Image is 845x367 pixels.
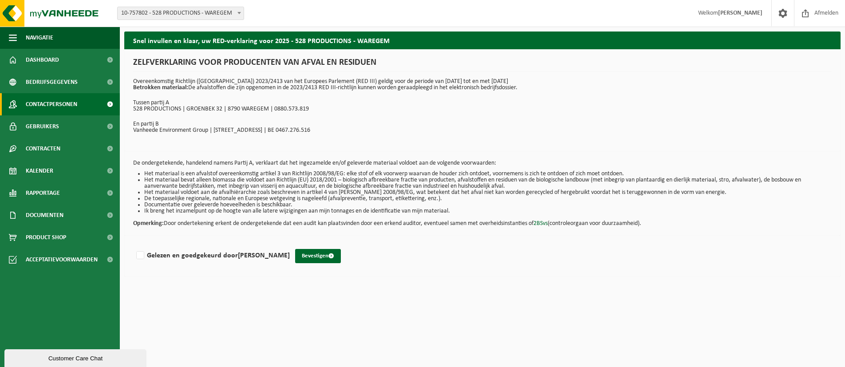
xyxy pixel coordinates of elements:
[144,189,832,196] li: Het materiaal voldoet aan de afvalhiërarchie zoals beschreven in artikel 4 van [PERSON_NAME] 2008...
[144,196,832,202] li: De toepasselijke regionale, nationale en Europese wetgeving is nageleefd (afvalpreventie, transpo...
[26,27,53,49] span: Navigatie
[133,79,832,91] p: Overeenkomstig Richtlijn ([GEOGRAPHIC_DATA]) 2023/2413 van het Europees Parlement (RED III) geldi...
[117,7,244,20] span: 10-757802 - 528 PRODUCTIONS - WAREGEM
[26,138,60,160] span: Contracten
[144,202,832,208] li: Documentatie over geleverde hoeveelheden is beschikbaar.
[26,71,78,93] span: Bedrijfsgegevens
[133,214,832,227] p: Door ondertekening erkent de ondergetekende dat een audit kan plaatsvinden door een erkend audito...
[133,84,188,91] strong: Betrokken materiaal:
[26,249,98,271] span: Acceptatievoorwaarden
[26,182,60,204] span: Rapportage
[26,49,59,71] span: Dashboard
[144,208,832,214] li: Ik breng het inzamelpunt op de hoogte van alle latere wijzigingen aan mijn tonnages en de identif...
[133,160,832,166] p: De ondergetekende, handelend namens Partij A, verklaart dat het ingezamelde en/of geleverde mater...
[144,171,832,177] li: Het materiaal is een afvalstof overeenkomstig artikel 3 van Richtlijn 2008/98/EG: elke stof of el...
[133,58,832,72] h1: ZELFVERKLARING VOOR PRODUCENTEN VAN AFVAL EN RESIDUEN
[133,121,832,127] p: En partij B
[26,115,59,138] span: Gebruikers
[533,220,548,227] a: 2BSvs
[26,204,63,226] span: Documenten
[133,220,164,227] strong: Opmerking:
[133,106,832,112] p: 528 PRODUCTIONS | GROENBEK 32 | 8790 WAREGEM | 0880.573.819
[4,347,148,367] iframe: chat widget
[133,127,832,134] p: Vanheede Environment Group | [STREET_ADDRESS] | BE 0467.276.516
[26,93,77,115] span: Contactpersonen
[26,226,66,249] span: Product Shop
[238,252,290,259] strong: [PERSON_NAME]
[124,32,841,49] h2: Snel invullen en klaar, uw RED-verklaring voor 2025 - 528 PRODUCTIONS - WAREGEM
[295,249,341,263] button: Bevestigen
[26,160,53,182] span: Kalender
[144,177,832,189] li: Het materiaal bevat alleen biomassa die voldoet aan Richtlijn (EU) 2018/2001 – biologisch afbreek...
[718,10,762,16] strong: [PERSON_NAME]
[134,249,290,262] label: Gelezen en goedgekeurd door
[133,100,832,106] p: Tussen partij A
[118,7,244,20] span: 10-757802 - 528 PRODUCTIONS - WAREGEM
